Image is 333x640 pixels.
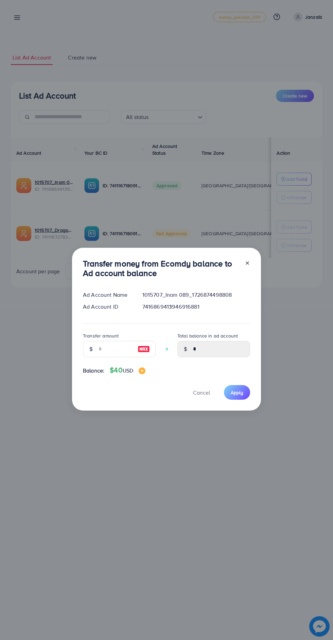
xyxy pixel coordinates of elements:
[83,367,104,375] span: Balance:
[83,259,239,278] h3: Transfer money from Ecomdy balance to Ad account balance
[231,389,243,396] span: Apply
[77,291,137,299] div: Ad Account Name
[193,389,210,396] span: Cancel
[138,345,150,353] img: image
[137,291,256,299] div: 1015707_Inam 089_1726874498808
[139,367,145,374] img: image
[83,332,119,339] label: Transfer amount
[110,366,145,375] h4: $40
[137,303,256,311] div: 7416869413946916881
[185,385,218,400] button: Cancel
[77,303,137,311] div: Ad Account ID
[123,367,133,374] span: USD
[177,332,238,339] label: Total balance in ad account
[224,385,250,400] button: Apply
